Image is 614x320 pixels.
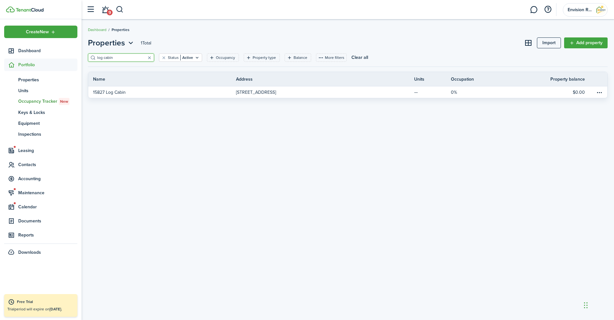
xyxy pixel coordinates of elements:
[542,4,553,15] button: Open resource center
[18,161,77,168] span: Contacts
[18,189,77,196] span: Maintenance
[351,53,368,62] button: Clear all
[236,89,276,96] p: [STREET_ADDRESS]
[116,4,124,15] button: Search
[582,289,614,320] iframe: Chat Widget
[180,55,193,60] filter-tag-value: Active
[18,131,77,138] span: Inspections
[18,47,77,54] span: Dashboard
[236,86,384,98] a: [STREET_ADDRESS]
[96,55,152,61] input: Search here...
[18,76,77,83] span: Properties
[484,86,594,98] a: $0.00
[294,55,307,60] filter-tag-label: Balance
[18,204,77,210] span: Calendar
[50,306,62,312] b: [DATE].
[285,53,311,62] filter-tag: Open filter
[4,44,77,57] a: Dashboard
[7,306,74,312] p: Trial
[93,89,126,96] p: 15827 Log Cabin
[594,86,607,98] a: Open menu
[451,89,457,96] p: 0%
[88,27,106,33] a: Dashboard
[107,10,113,15] span: 9
[88,86,236,98] a: 15827 Log Cabin
[168,55,179,60] filter-tag-label: Status
[18,109,77,116] span: Keys & Locks
[18,232,77,238] span: Reports
[4,85,77,96] a: Units
[594,87,604,97] button: Open menu
[236,76,384,83] th: Address
[88,37,135,49] button: Properties
[16,8,43,12] img: TenantCloud
[414,76,451,83] th: Units
[88,76,236,83] th: Name
[161,55,167,60] button: Clear filter
[244,53,280,62] filter-tag: Open filter
[84,4,97,16] button: Open sidebar
[18,175,77,182] span: Accounting
[253,55,276,60] filter-tag-label: Property type
[4,26,77,38] button: Open menu
[159,53,202,62] filter-tag: Open filter
[584,296,588,315] div: Drag
[4,107,77,118] a: Keys & Locks
[99,2,111,18] a: Notifications
[4,129,77,140] a: Inspections
[550,76,594,83] th: Property balance
[18,87,77,94] span: Units
[4,96,77,107] a: Occupancy TrackerNew
[451,76,484,83] th: Occupation
[451,86,484,98] a: 0%
[6,6,15,12] img: TenantCloud
[60,99,68,104] span: New
[26,30,49,34] span: Create New
[17,299,74,305] div: Free Trial
[18,98,77,105] span: Occupancy Tracker
[537,37,561,48] a: Import
[18,147,77,154] span: Leasing
[564,37,608,48] a: Add property
[414,86,451,98] a: —
[145,53,154,62] button: Clear search
[14,306,62,312] span: period will expire on
[528,2,540,18] a: Messaging
[568,8,593,12] span: Envision Realty LLC
[18,120,77,127] span: Equipment
[18,61,77,68] span: Portfolio
[88,37,135,49] button: Open menu
[18,218,77,224] span: Documents
[4,229,77,241] a: Reports
[18,249,41,256] span: Downloads
[596,5,606,15] img: Envision Realty LLC
[316,53,347,62] button: More filters
[207,53,239,62] filter-tag: Open filter
[141,40,151,46] header-page-total: 1 Total
[4,74,77,85] a: Properties
[4,118,77,129] a: Equipment
[216,55,235,60] filter-tag-label: Occupancy
[88,37,125,49] span: Properties
[112,27,130,33] span: Properties
[4,294,77,317] a: Free TrialTrialperiod will expire on[DATE].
